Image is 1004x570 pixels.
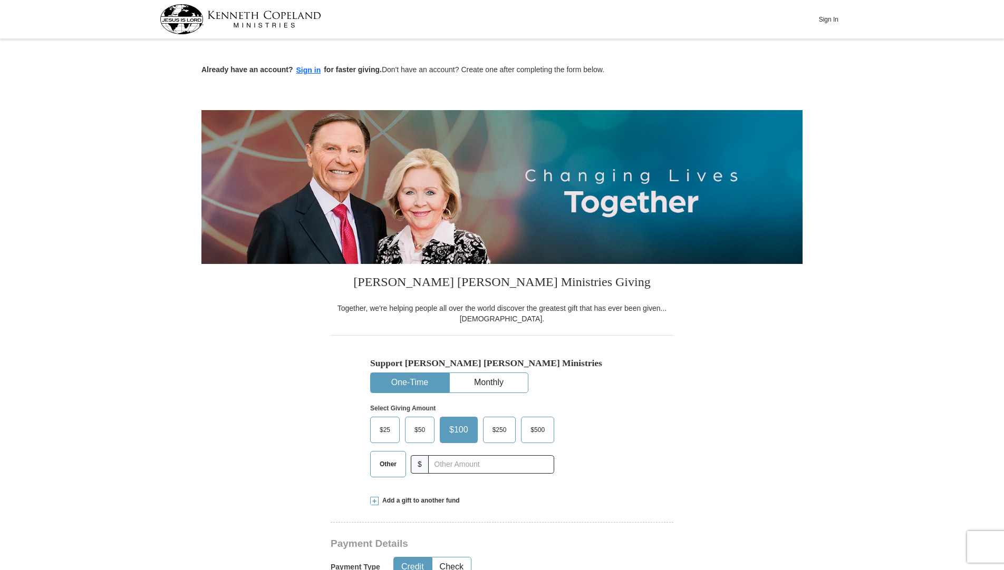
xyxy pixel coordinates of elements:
span: $100 [444,422,474,438]
button: Monthly [450,373,528,392]
strong: Select Giving Amount [370,405,436,412]
span: Add a gift to another fund [379,496,460,505]
button: Sign In [813,11,844,27]
h5: Support [PERSON_NAME] [PERSON_NAME] Ministries [370,358,634,369]
span: $ [411,455,429,474]
h3: Payment Details [331,538,600,550]
span: $500 [525,422,550,438]
strong: Already have an account? for faster giving. [201,65,382,74]
button: One-Time [371,373,449,392]
input: Other Amount [428,455,554,474]
span: $25 [374,422,395,438]
span: Other [374,456,402,472]
div: Together, we're helping people all over the world discover the greatest gift that has ever been g... [331,303,673,324]
p: Don't have an account? Create one after completing the form below. [201,64,803,76]
h3: [PERSON_NAME] [PERSON_NAME] Ministries Giving [331,264,673,303]
span: $250 [487,422,512,438]
img: kcm-header-logo.svg [160,4,321,34]
span: $50 [409,422,430,438]
button: Sign in [293,64,324,76]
